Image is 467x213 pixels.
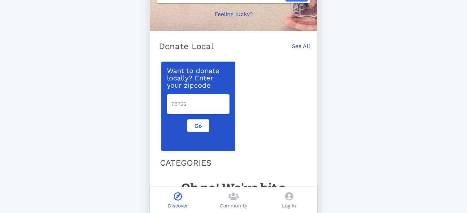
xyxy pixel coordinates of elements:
[160,157,307,169] p: CATEGORIES
[167,67,230,89] p: Want to donate locally? Enter your zipcode
[159,41,214,52] p: Donate Local
[171,98,225,110] input: 78722
[187,119,209,132] button: Go
[168,202,188,210] p: Discover
[193,123,203,129] span: Go
[292,42,310,57] a: See All
[282,202,296,210] p: Log In
[215,10,253,18] p: Feeling lucky?
[220,202,247,210] p: Community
